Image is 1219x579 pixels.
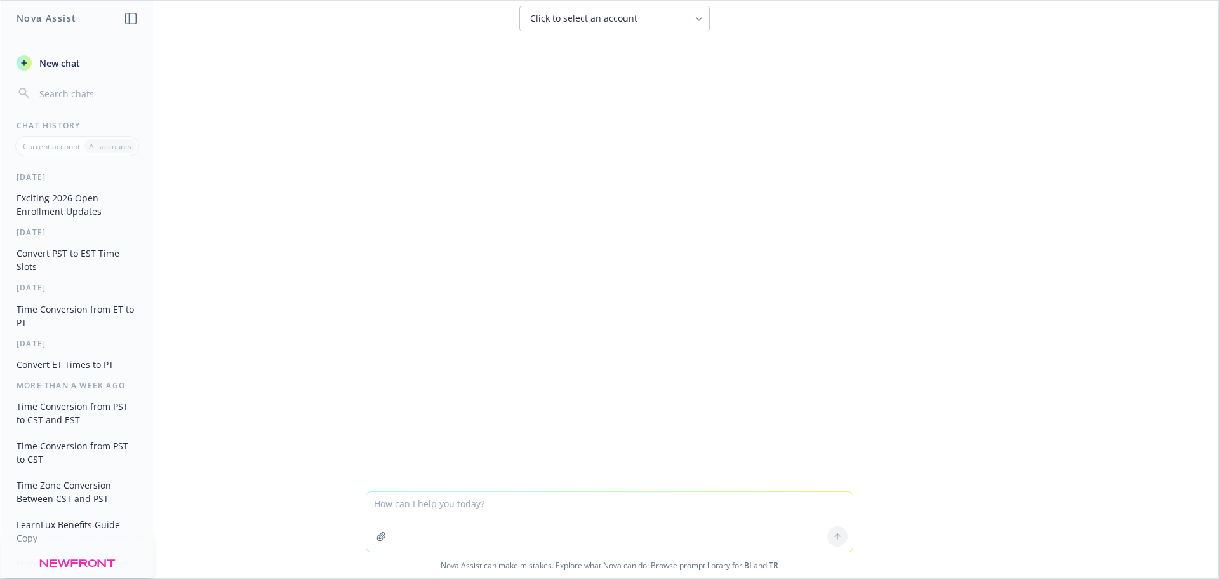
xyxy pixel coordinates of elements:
button: Click to select an account [519,6,710,31]
button: Convert ET Times to PT [11,354,143,375]
button: Time Conversion from PST to CST and EST [11,396,143,430]
a: BI [744,560,752,571]
button: New chat [11,51,143,74]
a: TR [769,560,778,571]
div: [DATE] [1,282,153,293]
button: Time Conversion from PST to CST [11,435,143,470]
span: Click to select an account [530,12,637,25]
input: Search chats [37,85,138,102]
button: Time Conversion from ET to PT [11,299,143,333]
div: [DATE] [1,227,153,238]
h1: Nova Assist [17,11,76,25]
div: More than a week ago [1,380,153,391]
p: Current account [23,141,80,152]
div: [DATE] [1,172,153,182]
button: LearnLux Benefits Guide Copy [11,514,143,548]
div: [DATE] [1,338,153,349]
button: Time Zone Conversion Between CST and PST [11,475,143,509]
span: New chat [37,57,80,70]
span: Nova Assist can make mistakes. Explore what Nova can do: Browse prompt library for and [6,552,1213,578]
div: Chat History [1,120,153,131]
p: All accounts [89,141,131,152]
button: Convert PST to EST Time Slots [11,243,143,277]
button: Exciting 2026 Open Enrollment Updates [11,187,143,222]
